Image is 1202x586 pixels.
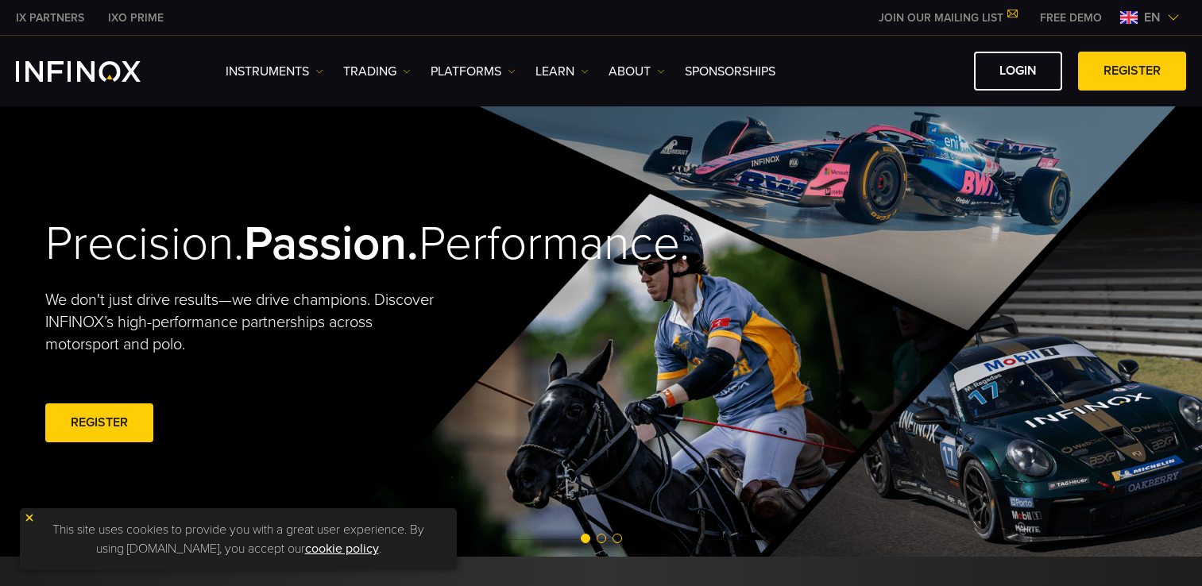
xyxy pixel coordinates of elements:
[244,215,419,272] strong: Passion.
[581,534,590,543] span: Go to slide 1
[685,62,775,81] a: SPONSORSHIPS
[343,62,411,81] a: TRADING
[535,62,589,81] a: Learn
[305,541,379,557] a: cookie policy
[867,11,1028,25] a: JOIN OUR MAILING LIST
[597,534,606,543] span: Go to slide 2
[96,10,176,26] a: INFINOX
[1078,52,1186,91] a: REGISTER
[24,512,35,523] img: yellow close icon
[4,10,96,26] a: INFINOX
[974,52,1062,91] a: LOGIN
[1138,8,1167,27] span: en
[226,62,323,81] a: Instruments
[28,516,449,562] p: This site uses cookies to provide you with a great user experience. By using [DOMAIN_NAME], you a...
[1028,10,1114,26] a: INFINOX MENU
[431,62,516,81] a: PLATFORMS
[609,62,665,81] a: ABOUT
[16,61,178,82] a: INFINOX Logo
[45,289,446,356] p: We don't just drive results—we drive champions. Discover INFINOX’s high-performance partnerships ...
[45,403,153,442] a: REGISTER
[45,215,546,273] h2: Precision. Performance.
[613,534,622,543] span: Go to slide 3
